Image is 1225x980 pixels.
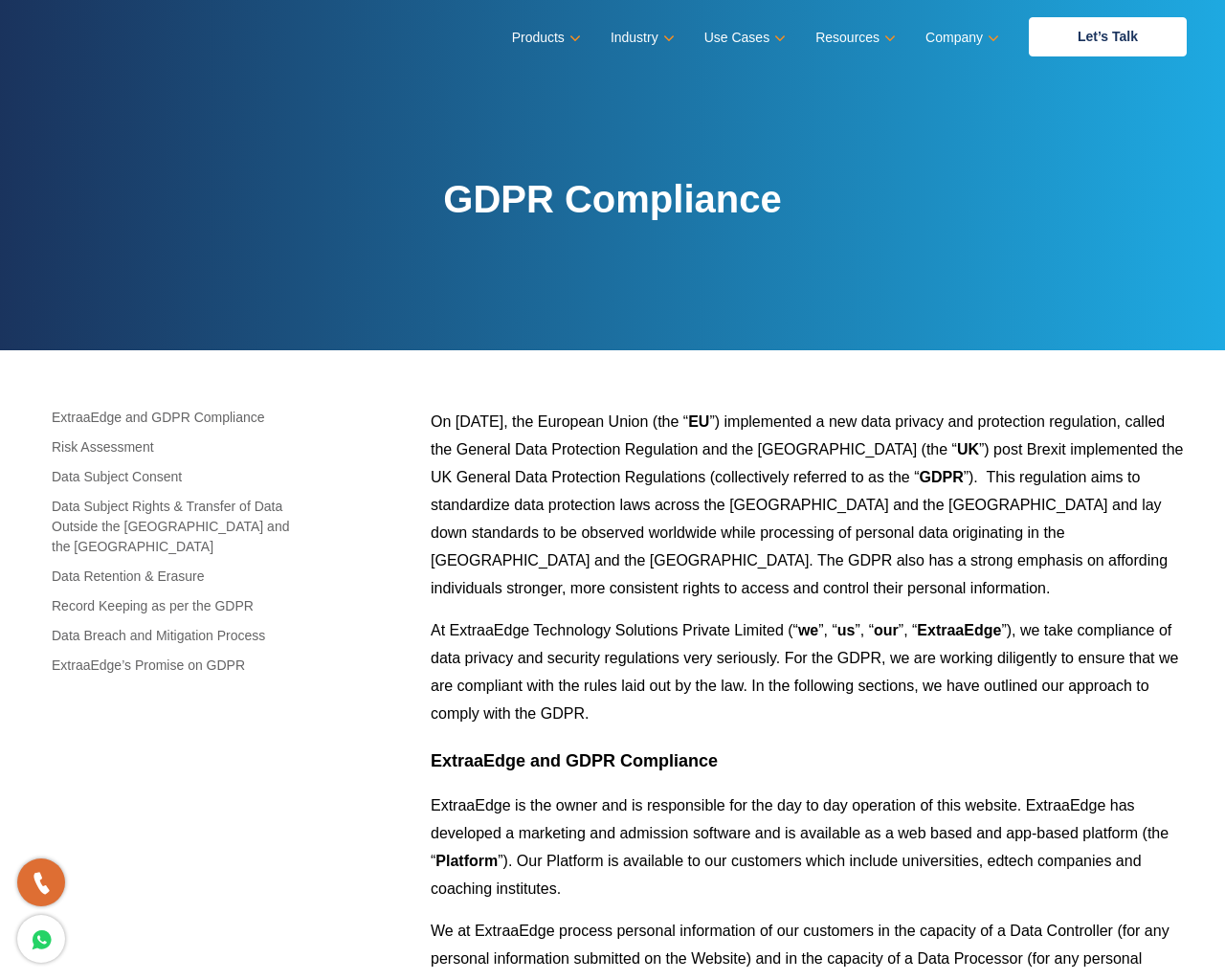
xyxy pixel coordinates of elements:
a: Data Retention & Erasure [38,567,292,587]
b: Platform [435,853,498,869]
a: Record Keeping as per the GDPR [38,596,292,616]
span: ”) implemented a new data privacy and protection regulation, called the General Data Protection R... [431,413,1165,457]
span: ”). This regulation aims to standardize data protection laws across the [GEOGRAPHIC_DATA] and the... [431,469,1168,596]
span: ”). Our Platform is available to our customers which include universities, edtech companies and c... [431,853,1142,897]
b: GDPR [919,469,963,485]
a: Data Subject Rights & Transfer of Data Outside the [GEOGRAPHIC_DATA] and the [GEOGRAPHIC_DATA] [38,497,292,557]
span: ”, “ [818,622,837,638]
a: Products [512,24,577,52]
a: Industry [611,24,671,52]
b: EU [688,413,709,430]
a: ExtraaEdge and GDPR Compliance [38,408,292,428]
a: Data Breach and Mitigation Process [38,626,292,646]
span: ExtraaEdge is the owner and is responsible for the day to day operation of this website. ExtraaEd... [431,797,1169,869]
span: On [DATE], the European Union (the “ [431,413,688,430]
span: ”, “ [899,622,918,638]
a: Company [925,24,995,52]
span: At ExtraaEdge Technology Solutions Private Limited (“ [431,622,798,638]
a: Data Subject Consent [38,467,292,487]
b: ExtraaEdge [917,622,1001,638]
b: UK [957,441,979,457]
a: Let’s Talk [1029,17,1187,56]
a: Resources [815,24,892,52]
a: Use Cases [704,24,782,52]
b: us [837,622,856,638]
a: Risk Assessment [38,437,292,457]
a: ExtraaEdge’s Promise on GDPR [38,656,292,676]
b: our [874,622,899,638]
h3: ExtraaEdge and GDPR Compliance [431,742,1187,772]
b: we [798,622,818,638]
strong: GDPR Compliance [443,178,781,220]
span: ”, “ [855,622,874,638]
